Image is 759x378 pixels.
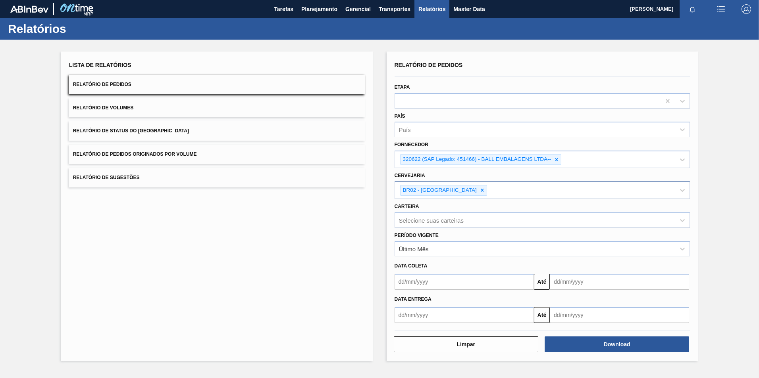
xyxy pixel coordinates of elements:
label: Etapa [395,84,410,90]
span: Lista de Relatórios [69,62,131,68]
span: Planejamento [301,4,337,14]
button: Relatório de Status do [GEOGRAPHIC_DATA] [69,121,365,141]
button: Relatório de Pedidos Originados por Volume [69,145,365,164]
button: Até [534,274,550,290]
button: Download [545,336,689,352]
span: Tarefas [274,4,293,14]
h1: Relatórios [8,24,149,33]
img: userActions [716,4,726,14]
input: dd/mm/yyyy [550,274,689,290]
button: Limpar [394,336,538,352]
button: Até [534,307,550,323]
div: Selecione suas carteiras [399,217,464,223]
span: Relatórios [418,4,445,14]
div: BR02 - [GEOGRAPHIC_DATA] [401,185,478,195]
span: Data coleta [395,263,428,269]
div: Último Mês [399,246,429,252]
label: Fornecedor [395,142,428,147]
div: 320622 (SAP Legado: 451466) - BALL EMBALAGENS LTDA-- [401,155,552,164]
span: Relatório de Volumes [73,105,133,111]
label: Cervejaria [395,173,425,178]
div: País [399,126,411,133]
img: TNhmsLtSVTkK8tSr43FrP2fwEKptu5GPRR3wAAAABJRU5ErkJggg== [10,6,48,13]
button: Relatório de Volumes [69,98,365,118]
span: Transportes [379,4,410,14]
span: Relatório de Pedidos Originados por Volume [73,151,197,157]
input: dd/mm/yyyy [550,307,689,323]
span: Relatório de Sugestões [73,175,140,180]
input: dd/mm/yyyy [395,274,534,290]
span: Gerencial [345,4,371,14]
span: Relatório de Status do [GEOGRAPHIC_DATA] [73,128,189,134]
img: Logout [742,4,751,14]
input: dd/mm/yyyy [395,307,534,323]
span: Data entrega [395,296,432,302]
button: Relatório de Pedidos [69,75,365,94]
label: Período Vigente [395,233,439,238]
span: Master Data [453,4,485,14]
span: Relatório de Pedidos [73,82,131,87]
label: Carteira [395,204,419,209]
label: País [395,113,405,119]
button: Notificações [680,4,705,15]
button: Relatório de Sugestões [69,168,365,187]
span: Relatório de Pedidos [395,62,463,68]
